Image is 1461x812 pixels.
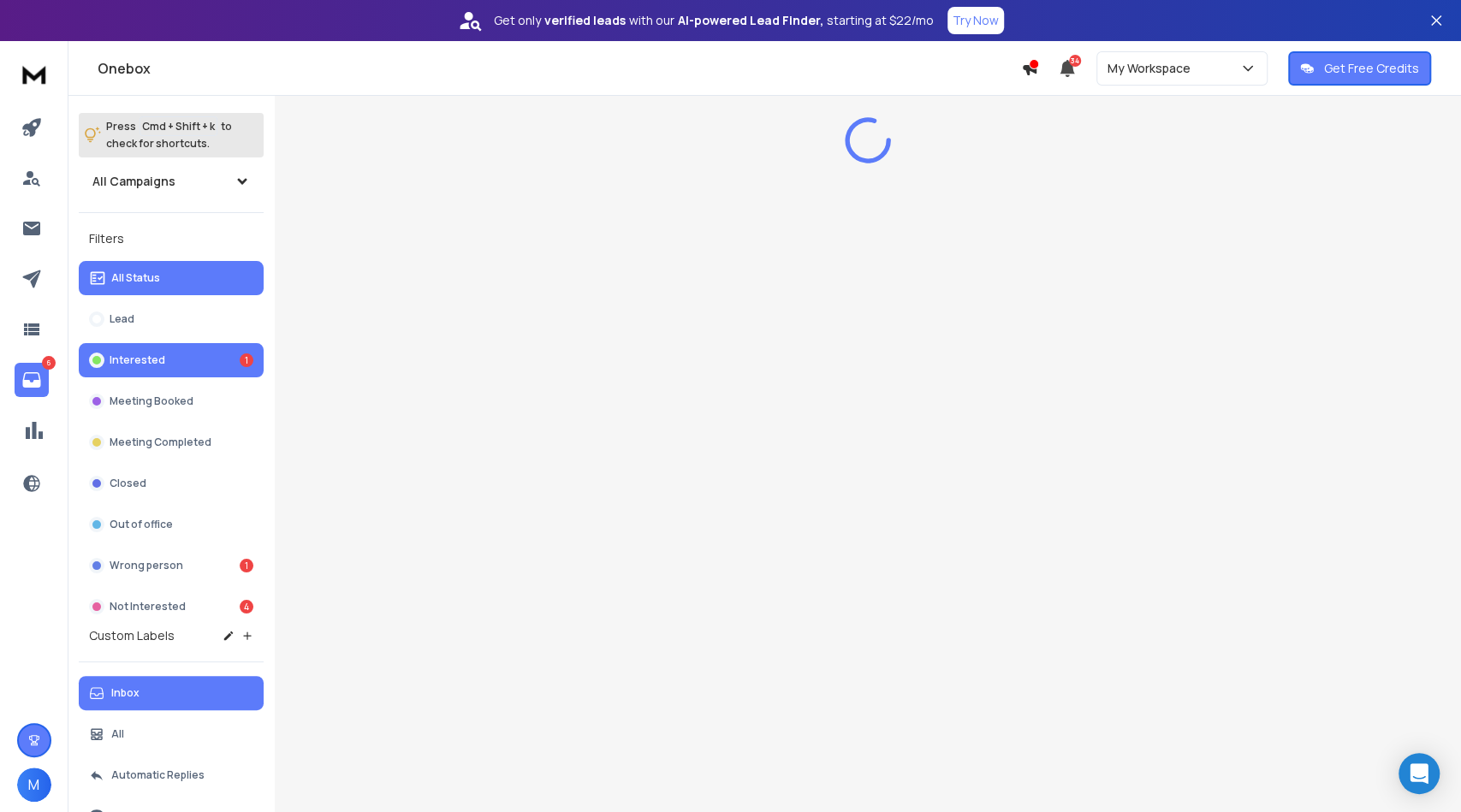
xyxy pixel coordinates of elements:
button: All [79,717,264,751]
p: All [111,727,124,741]
p: My Workspace [1108,60,1197,77]
button: Get Free Credits [1288,51,1431,86]
button: Try Now [947,7,1004,34]
span: Cmd + Shift + k [140,116,217,136]
p: 6 [42,356,56,370]
p: Meeting Completed [110,436,211,449]
div: 1 [240,559,253,572]
p: Get Free Credits [1324,60,1419,77]
p: All Status [111,271,160,285]
h3: Custom Labels [89,627,175,644]
p: Lead [110,312,134,326]
strong: AI-powered Lead Finder, [678,12,823,29]
p: Inbox [111,686,140,700]
p: Not Interested [110,600,186,613]
p: Get only with our starting at $22/mo [494,12,934,29]
button: M [17,768,51,802]
button: Wrong person1 [79,548,264,583]
button: Interested1 [79,343,264,377]
a: 6 [15,363,49,397]
img: logo [17,58,51,90]
button: Automatic Replies [79,758,264,792]
h1: All Campaigns [92,173,175,190]
p: Out of office [110,518,173,531]
strong: verified leads [544,12,626,29]
p: Automatic Replies [111,768,205,782]
button: Out of office [79,507,264,542]
span: 34 [1069,55,1081,67]
button: Meeting Completed [79,425,264,459]
p: Wrong person [110,559,183,572]
button: Not Interested4 [79,590,264,624]
button: All Campaigns [79,164,264,199]
button: Meeting Booked [79,384,264,418]
button: All Status [79,261,264,295]
button: Inbox [79,676,264,710]
p: Meeting Booked [110,394,193,408]
div: Open Intercom Messenger [1399,753,1440,794]
button: Closed [79,466,264,501]
h3: Filters [79,227,264,251]
div: 4 [240,600,253,613]
p: Closed [110,477,146,490]
p: Press to check for shortcuts. [106,118,232,152]
p: Try Now [953,12,999,29]
div: 1 [240,353,253,367]
h1: Onebox [98,58,1021,79]
button: Lead [79,302,264,336]
p: Interested [110,353,165,367]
